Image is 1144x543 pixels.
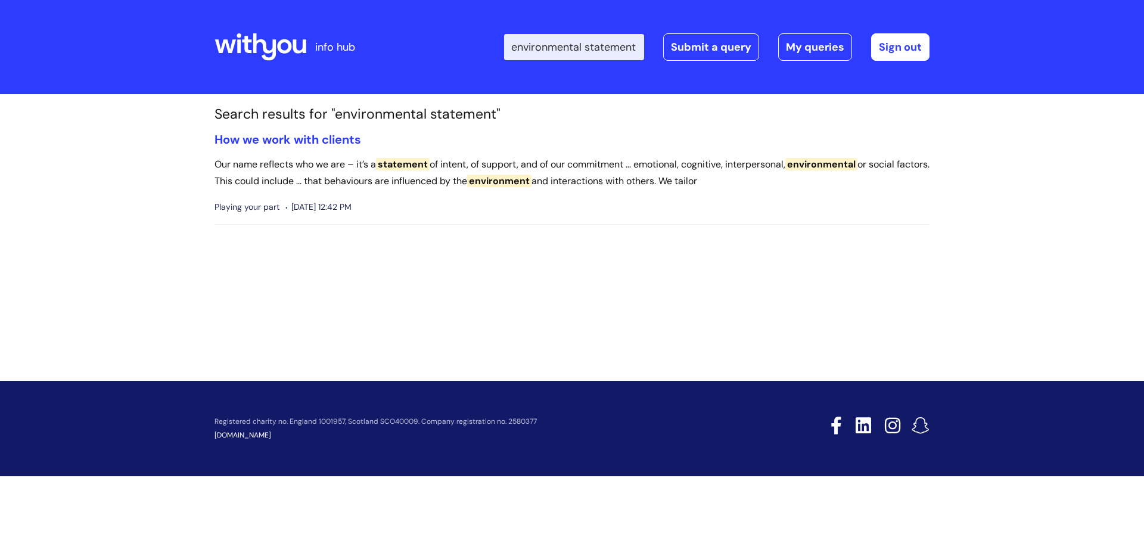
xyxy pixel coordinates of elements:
a: Sign out [871,33,929,61]
p: Registered charity no. England 1001957, Scotland SCO40009. Company registration no. 2580377 [214,418,746,426]
span: environment [467,175,531,187]
a: My queries [778,33,852,61]
span: statement [376,158,430,170]
h1: Search results for "environmental statement" [214,106,929,123]
span: environmental [785,158,857,170]
a: [DOMAIN_NAME] [214,430,271,440]
a: Submit a query [663,33,759,61]
p: Our name reflects who we are – it’s a of intent, of support, and of our commitment ... emotional,... [214,156,929,191]
span: Playing your part [214,200,279,215]
input: Search [504,34,644,60]
div: | - [504,33,929,61]
span: [DATE] 12:42 PM [285,200,352,215]
a: How we work with clients [214,132,361,147]
p: info hub [315,38,355,57]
